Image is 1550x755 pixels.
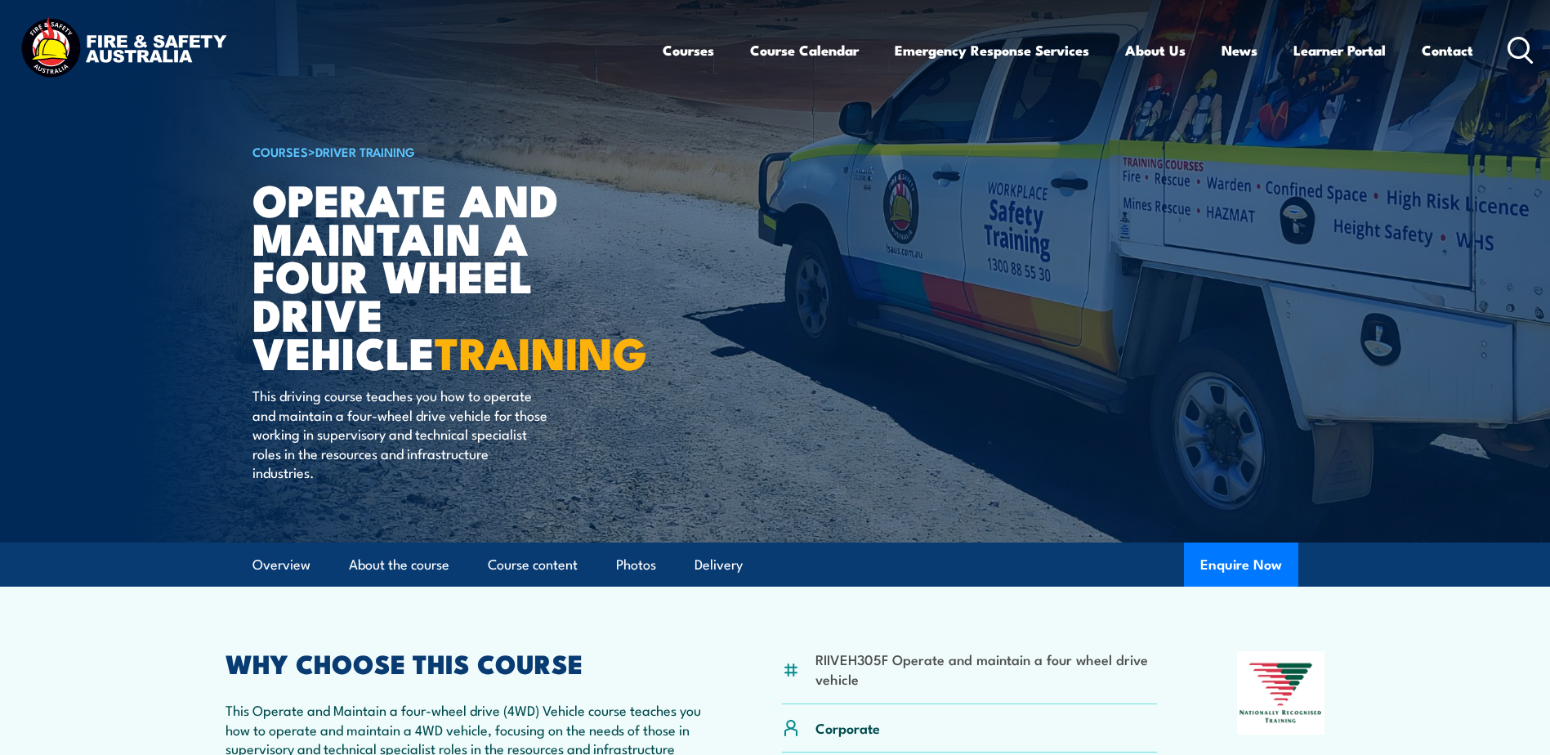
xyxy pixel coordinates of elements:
a: Emergency Response Services [895,29,1089,72]
a: About the course [349,543,449,587]
strong: TRAINING [435,317,647,385]
h6: > [252,141,656,161]
p: This driving course teaches you how to operate and maintain a four-wheel drive vehicle for those ... [252,386,551,481]
h1: Operate and Maintain a Four Wheel Drive Vehicle [252,180,656,371]
a: Driver Training [315,142,415,160]
a: About Us [1125,29,1186,72]
p: Corporate [815,718,880,737]
a: Course Calendar [750,29,859,72]
a: Courses [663,29,714,72]
a: COURSES [252,142,308,160]
a: Delivery [695,543,743,587]
h2: WHY CHOOSE THIS COURSE [226,651,703,674]
a: News [1222,29,1257,72]
a: Photos [616,543,656,587]
a: Overview [252,543,310,587]
a: Learner Portal [1293,29,1386,72]
button: Enquire Now [1184,543,1298,587]
a: Course content [488,543,578,587]
li: RIIVEH305F Operate and maintain a four wheel drive vehicle [815,650,1158,688]
img: Nationally Recognised Training logo. [1237,651,1325,735]
a: Contact [1422,29,1473,72]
